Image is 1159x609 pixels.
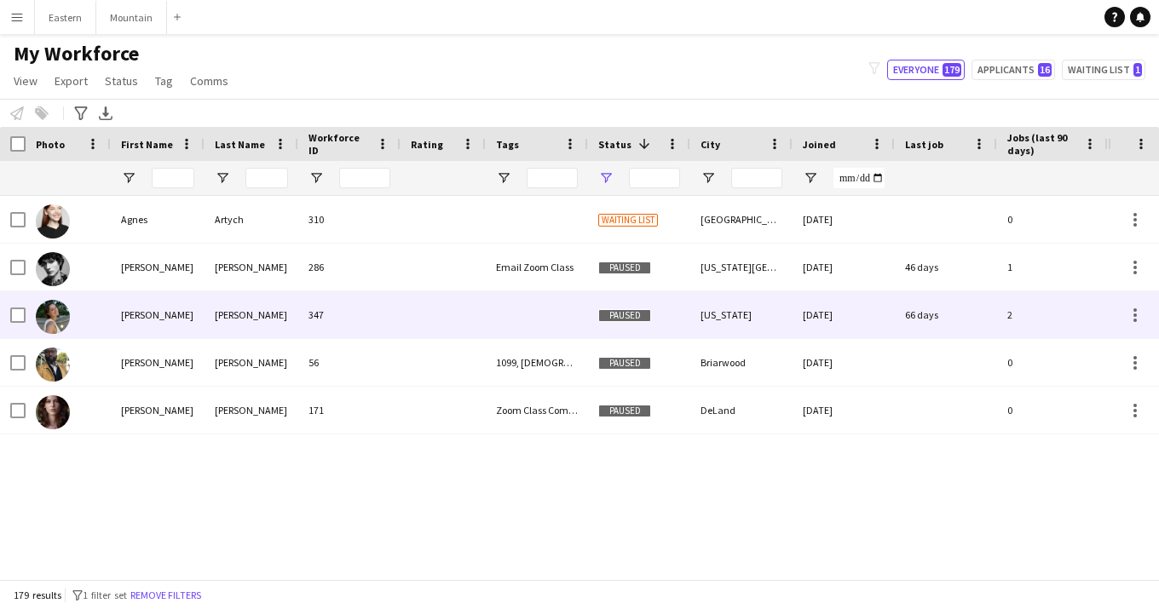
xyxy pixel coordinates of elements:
[127,586,205,605] button: Remove filters
[793,244,895,290] div: [DATE]
[152,168,194,188] input: First Name Filter Input
[803,138,836,151] span: Joined
[205,339,298,386] div: [PERSON_NAME]
[690,196,793,243] div: [GEOGRAPHIC_DATA]
[205,291,298,338] div: [PERSON_NAME]
[690,339,793,386] div: Briarwood
[298,339,401,386] div: 56
[14,41,139,66] span: My Workforce
[111,196,205,243] div: Agnes
[71,103,91,124] app-action-btn: Advanced filters
[833,168,885,188] input: Joined Filter Input
[1133,63,1142,77] span: 1
[690,291,793,338] div: [US_STATE]
[1062,60,1145,80] button: Waiting list1
[598,405,651,417] span: Paused
[496,138,519,151] span: Tags
[155,73,173,89] span: Tag
[997,196,1108,243] div: 0
[98,70,145,92] a: Status
[793,196,895,243] div: [DATE]
[121,170,136,186] button: Open Filter Menu
[972,60,1055,80] button: Applicants16
[690,387,793,434] div: DeLand
[598,138,631,151] span: Status
[298,291,401,338] div: 347
[36,138,65,151] span: Photo
[36,252,70,286] img: Addison Stender
[895,291,997,338] div: 66 days
[215,138,265,151] span: Last Name
[1007,131,1077,157] span: Jobs (last 90 days)
[793,387,895,434] div: [DATE]
[496,170,511,186] button: Open Filter Menu
[598,214,658,227] span: Waiting list
[793,339,895,386] div: [DATE]
[598,170,614,186] button: Open Filter Menu
[997,339,1108,386] div: 0
[803,170,818,186] button: Open Filter Menu
[339,168,390,188] input: Workforce ID Filter Input
[486,244,588,290] div: Email Zoom Class
[690,244,793,290] div: [US_STATE][GEOGRAPHIC_DATA]
[111,291,205,338] div: [PERSON_NAME]
[598,261,651,274] span: Paused
[36,348,70,382] img: Alain Ligonde
[997,291,1108,338] div: 2
[205,244,298,290] div: [PERSON_NAME]
[598,357,651,370] span: Paused
[190,73,228,89] span: Comms
[36,204,70,238] img: Agnes Artych
[411,138,443,151] span: Rating
[111,387,205,434] div: [PERSON_NAME]
[308,170,324,186] button: Open Filter Menu
[298,244,401,290] div: 286
[35,1,96,34] button: Eastern
[701,138,720,151] span: City
[183,70,235,92] a: Comms
[943,63,961,77] span: 179
[308,131,370,157] span: Workforce ID
[486,387,588,434] div: Zoom Class Completed
[105,73,138,89] span: Status
[1038,63,1052,77] span: 16
[111,244,205,290] div: [PERSON_NAME]
[793,291,895,338] div: [DATE]
[7,70,44,92] a: View
[111,339,205,386] div: [PERSON_NAME]
[36,395,70,429] img: Amelia Lunde
[905,138,943,151] span: Last job
[887,60,965,80] button: Everyone179
[527,168,578,188] input: Tags Filter Input
[298,387,401,434] div: 171
[36,300,70,334] img: Adeline Van Buskirk
[96,1,167,34] button: Mountain
[215,170,230,186] button: Open Filter Menu
[997,387,1108,434] div: 0
[205,196,298,243] div: Artych
[95,103,116,124] app-action-btn: Export XLSX
[205,387,298,434] div: [PERSON_NAME]
[486,339,588,386] div: 1099, [DEMOGRAPHIC_DATA], [US_STATE], Travel Team
[895,244,997,290] div: 46 days
[48,70,95,92] a: Export
[598,309,651,322] span: Paused
[55,73,88,89] span: Export
[121,138,173,151] span: First Name
[298,196,401,243] div: 310
[83,589,127,601] span: 1 filter set
[245,168,288,188] input: Last Name Filter Input
[701,170,716,186] button: Open Filter Menu
[14,73,37,89] span: View
[997,244,1108,290] div: 1
[731,168,782,188] input: City Filter Input
[148,70,180,92] a: Tag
